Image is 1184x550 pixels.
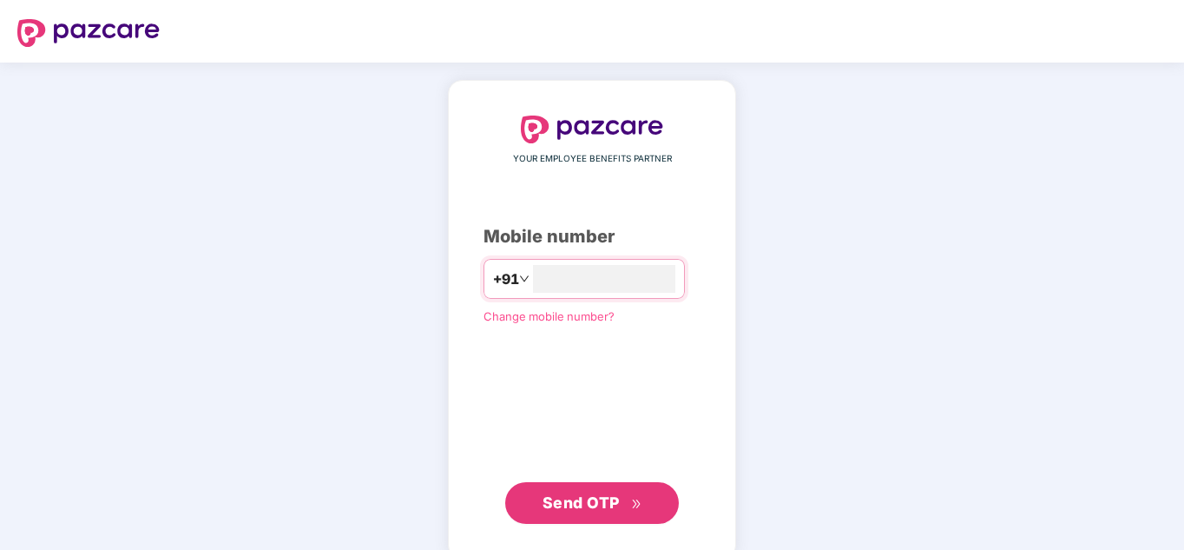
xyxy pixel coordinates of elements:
a: Change mobile number? [483,309,615,323]
span: down [519,274,530,284]
span: YOUR EMPLOYEE BENEFITS PARTNER [513,152,672,166]
button: Send OTPdouble-right [505,482,679,524]
span: Send OTP [543,494,620,512]
span: +91 [493,268,519,290]
span: double-right [631,499,642,510]
img: logo [17,19,160,47]
img: logo [521,116,663,143]
div: Mobile number [483,223,701,250]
